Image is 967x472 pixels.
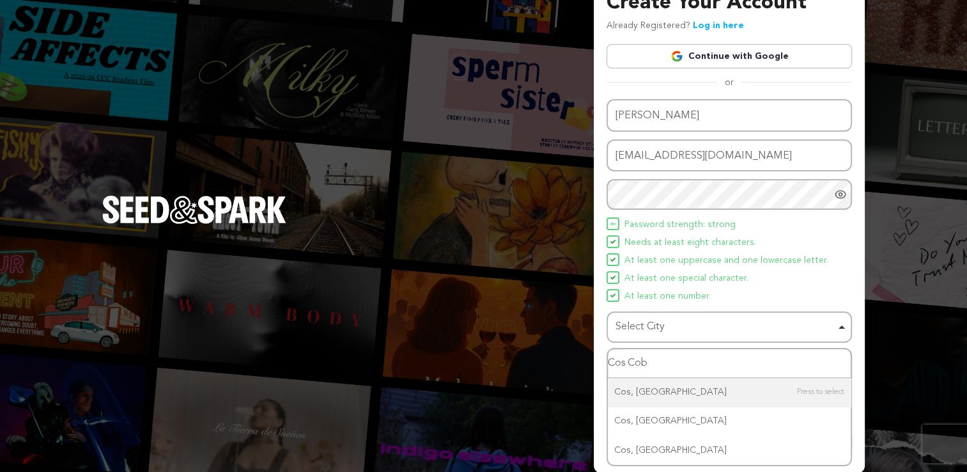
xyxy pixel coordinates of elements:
[607,99,852,132] input: Name
[607,44,852,68] a: Continue with Google
[607,19,744,34] p: Already Registered?
[624,217,736,233] span: Password strength: strong
[102,196,286,224] img: Seed&Spark Logo
[608,378,851,407] div: Cos, [GEOGRAPHIC_DATA]
[610,257,615,262] img: Seed&Spark Icon
[615,318,835,336] div: Select City
[624,289,711,304] span: At least one number.
[608,349,851,378] input: Select City
[693,21,744,30] a: Log in here
[670,50,683,63] img: Google logo
[717,76,741,89] span: or
[610,221,615,226] img: Seed&Spark Icon
[607,139,852,172] input: Email address
[610,275,615,280] img: Seed&Spark Icon
[102,196,286,249] a: Seed&Spark Homepage
[608,436,851,465] div: Cos, [GEOGRAPHIC_DATA]
[624,235,756,251] span: Needs at least eight characters.
[610,293,615,298] img: Seed&Spark Icon
[608,407,851,436] div: Cos, [GEOGRAPHIC_DATA]
[624,253,828,269] span: At least one uppercase and one lowercase letter.
[610,239,615,244] img: Seed&Spark Icon
[624,271,748,287] span: At least one special character.
[834,188,847,201] a: Show password as plain text. Warning: this will display your password on the screen.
